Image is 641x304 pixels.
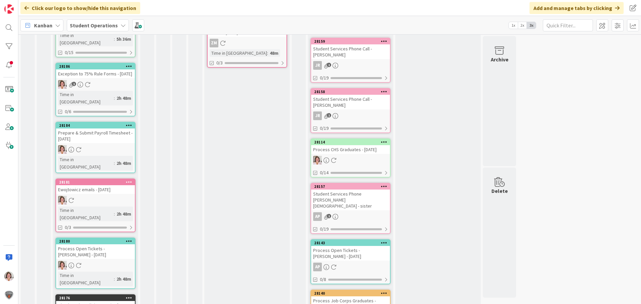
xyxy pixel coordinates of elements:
span: 0/19 [320,125,329,132]
b: Student Operations [70,22,118,29]
span: 0/6 [65,108,71,115]
div: 28159 [314,39,390,44]
span: 1x [509,22,518,29]
img: EW [58,145,67,154]
div: 28180Process Open Tickets - [PERSON_NAME] - [DATE] [56,238,135,259]
div: 28114 [314,140,390,144]
div: ZM [210,39,218,47]
a: Sort & Answer Student Services Emails - [DATE]ZMTime in [GEOGRAPHIC_DATA]:48m0/3 [207,15,287,68]
div: 2h 48m [115,160,133,167]
div: Time in [GEOGRAPHIC_DATA] [58,32,114,46]
div: 28114 [311,139,390,145]
div: 28140 [311,290,390,296]
div: EW [56,145,135,154]
div: 28158Student Services Phone Call - [PERSON_NAME] [311,89,390,109]
div: 28186Exception to 75% Rule Forms - [DATE] [56,63,135,78]
div: 28181 [56,179,135,185]
img: EW [58,196,67,205]
div: 28157 [311,184,390,190]
img: Visit kanbanzone.com [4,4,14,14]
div: EW [56,196,135,205]
div: AP [313,212,322,221]
div: 28184 [56,122,135,128]
div: 28181Ewojtowicz emails - [DATE] [56,179,135,194]
div: 28158 [314,89,390,94]
img: EW [313,156,322,165]
div: Time in [GEOGRAPHIC_DATA] [210,49,267,57]
div: JR [311,61,390,70]
div: Process CHS Graduates - [DATE] [311,145,390,154]
div: Time in [GEOGRAPHIC_DATA] [58,156,114,171]
span: 1 [327,214,331,218]
div: 28114Process CHS Graduates - [DATE] [311,139,390,154]
div: Delete [491,187,508,195]
div: 28157Student Services Phone [PERSON_NAME][DEMOGRAPHIC_DATA] - sister [311,184,390,210]
span: 0/14 [320,169,329,176]
div: Archive [491,55,508,63]
a: 28186Exception to 75% Rule Forms - [DATE]EWTime in [GEOGRAPHIC_DATA]:2h 48m0/6 [55,63,136,116]
div: 28143 [311,240,390,246]
a: 28159Student Services Phone Call - [PERSON_NAME]JR0/19 [310,38,391,83]
div: Time in [GEOGRAPHIC_DATA] [58,272,114,286]
span: Kanban [34,21,52,29]
div: 2h 48m [115,210,133,218]
span: : [114,94,115,102]
span: 0/8 [320,276,326,283]
span: : [114,160,115,167]
div: 28180 [56,238,135,244]
div: 28184Prepare & Submit Payroll Timesheet - [DATE] [56,122,135,143]
a: 28158Student Services Phone Call - [PERSON_NAME]JR0/19 [310,88,391,133]
span: 1 [327,113,331,117]
div: 28159Student Services Phone Call - [PERSON_NAME] [311,38,390,59]
div: 28143 [314,241,390,245]
div: 28143Process Open Tickets - [PERSON_NAME] - [DATE] [311,240,390,261]
div: Exception to 75% Rule Forms - [DATE] [56,69,135,78]
div: JR [313,61,322,70]
div: 28176 [59,296,135,300]
span: 1 [327,63,331,67]
span: 0/3 [65,224,71,231]
span: 0/3 [216,59,223,66]
div: Prepare & Submit Payroll Timesheet - [DATE] [56,128,135,143]
div: Time in [GEOGRAPHIC_DATA] [58,91,114,105]
span: 2x [518,22,527,29]
div: 2h 48m [115,275,133,283]
img: EW [58,80,67,89]
div: 28140 [314,291,390,296]
div: 28157 [314,184,390,189]
span: : [114,35,115,43]
a: 28114Process CHS Graduates - [DATE]EW0/14 [310,138,391,178]
a: 28181Ewojtowicz emails - [DATE]EWTime in [GEOGRAPHIC_DATA]:2h 48m0/3 [55,179,136,232]
div: Add and manage tabs by clicking [529,2,624,14]
div: EW [56,261,135,270]
div: 28159 [311,38,390,44]
div: Ewojtowicz emails - [DATE] [56,185,135,194]
div: Student Services Phone Call - [PERSON_NAME] [311,95,390,109]
div: ZM [208,39,286,47]
span: : [114,210,115,218]
span: 3x [527,22,536,29]
div: JR [313,111,322,120]
div: Click our logo to show/hide this navigation [20,2,140,14]
div: EW [311,156,390,165]
div: 28180 [59,239,135,244]
span: 0/15 [65,49,73,56]
div: Process Open Tickets - [PERSON_NAME] - [DATE] [311,246,390,261]
div: 28158 [311,89,390,95]
div: 28186 [59,64,135,69]
div: 5h 36m [115,35,133,43]
div: EW [56,80,135,89]
span: 1 [72,82,76,86]
div: Time in [GEOGRAPHIC_DATA] [58,207,114,221]
div: 28184 [59,123,135,128]
div: 48m [268,49,280,57]
a: 28184Prepare & Submit Payroll Timesheet - [DATE]EWTime in [GEOGRAPHIC_DATA]:2h 48m [55,122,136,173]
span: 0/19 [320,226,329,233]
span: : [267,49,268,57]
div: AP [311,212,390,221]
div: AP [313,263,322,271]
div: Process Open Tickets - [PERSON_NAME] - [DATE] [56,244,135,259]
a: 28143Process Open Tickets - [PERSON_NAME] - [DATE]AP0/8 [310,239,391,284]
span: : [114,275,115,283]
img: EW [4,272,14,281]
